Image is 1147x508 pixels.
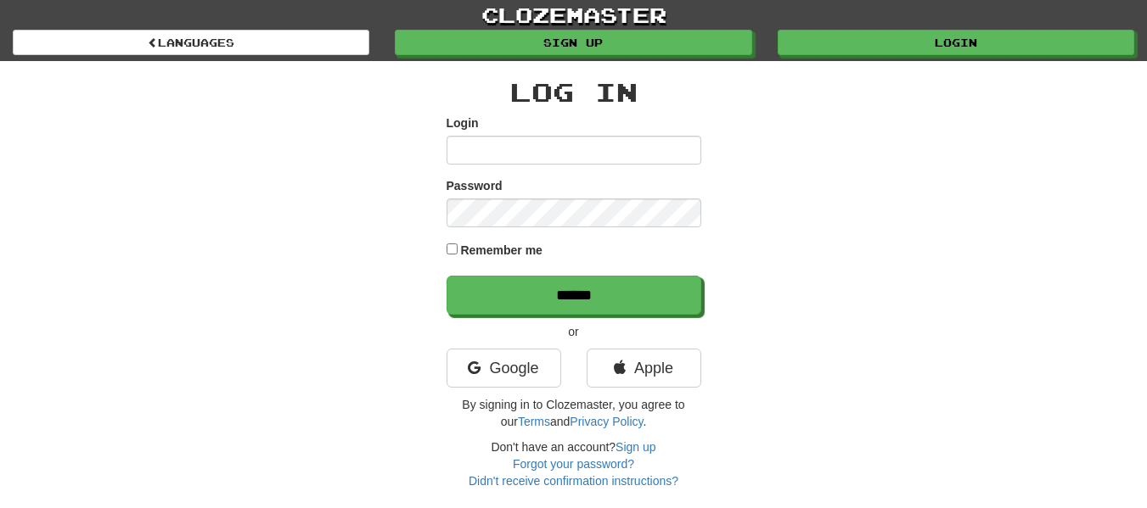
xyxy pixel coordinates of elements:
h2: Log In [447,78,701,106]
a: Sign up [395,30,751,55]
label: Password [447,177,503,194]
a: Sign up [616,440,655,454]
label: Remember me [460,242,543,259]
a: Terms [518,415,550,428]
a: Google [447,349,561,388]
p: or [447,323,701,340]
a: Didn't receive confirmation instructions? [469,474,678,488]
p: By signing in to Clozemaster, you agree to our and . [447,396,701,430]
a: Languages [13,30,369,55]
a: Apple [587,349,701,388]
label: Login [447,114,479,131]
a: Privacy Policy [570,415,643,428]
a: Login [778,30,1134,55]
div: Don't have an account? [447,438,701,489]
a: Forgot your password? [513,457,634,471]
